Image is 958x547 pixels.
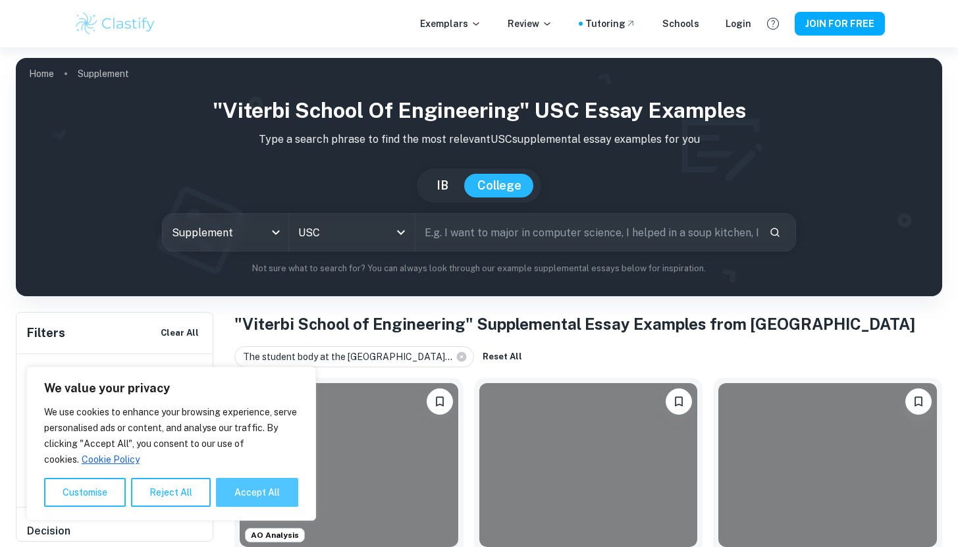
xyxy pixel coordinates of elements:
button: College [464,174,535,197]
button: Please log in to bookmark exemplars [905,388,932,415]
button: Reject All [131,478,211,507]
div: Supplement [163,214,288,251]
a: Cookie Policy [81,454,140,465]
a: Schools [662,16,699,31]
span: The student body at the [GEOGRAPHIC_DATA]... [243,350,458,364]
div: We value your privacy [26,367,316,521]
h1: "Viterbi School of Engineering" Supplemental Essay Examples from [GEOGRAPHIC_DATA] [234,312,942,336]
p: Type a search phrase to find the most relevant USC supplemental essay examples for you [26,132,932,147]
button: Reset All [479,347,525,367]
div: The student body at the [GEOGRAPHIC_DATA]... [234,346,474,367]
a: Home [29,65,54,83]
p: Review [508,16,552,31]
button: Clear All [157,323,202,343]
button: Search [764,221,786,244]
button: Accept All [216,478,298,507]
h1: "Viterbi School of Engineering" USC Essay Examples [26,95,932,126]
p: We value your privacy [44,380,298,396]
p: Exemplars [420,16,481,31]
input: E.g. I want to major in computer science, I helped in a soup kitchen, I want to join the debate t... [415,214,758,251]
span: AO Analysis [246,529,304,541]
button: JOIN FOR FREE [795,12,885,36]
button: IB [423,174,462,197]
a: Tutoring [585,16,636,31]
button: Please log in to bookmark exemplars [666,388,692,415]
p: We use cookies to enhance your browsing experience, serve personalised ads or content, and analys... [44,404,298,467]
h6: Filters [27,324,65,342]
p: Not sure what to search for? You can always look through our example supplemental essays below fo... [26,262,932,275]
button: Open [392,223,410,242]
button: Help and Feedback [762,13,784,35]
img: profile cover [16,58,942,296]
button: Customise [44,478,126,507]
button: Please log in to bookmark exemplars [427,388,453,415]
h6: Decision [27,523,203,539]
img: Clastify logo [74,11,157,37]
a: Login [726,16,751,31]
p: Supplement [78,66,129,81]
